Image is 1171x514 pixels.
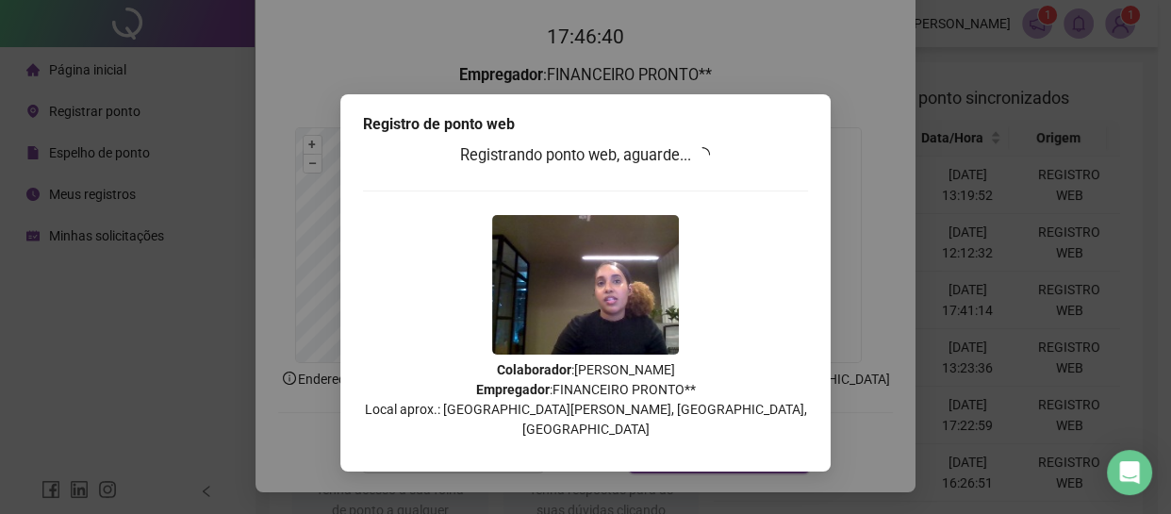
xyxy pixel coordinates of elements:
span: loading [692,143,714,165]
h3: Registrando ponto web, aguarde... [363,143,808,168]
div: Open Intercom Messenger [1107,450,1152,495]
strong: Colaborador [497,362,571,377]
strong: Empregador [476,382,550,397]
p: : [PERSON_NAME] : FINANCEIRO PRONTO** Local aprox.: [GEOGRAPHIC_DATA][PERSON_NAME], [GEOGRAPHIC_D... [363,360,808,439]
img: 9k= [492,215,679,355]
div: Registro de ponto web [363,113,808,136]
